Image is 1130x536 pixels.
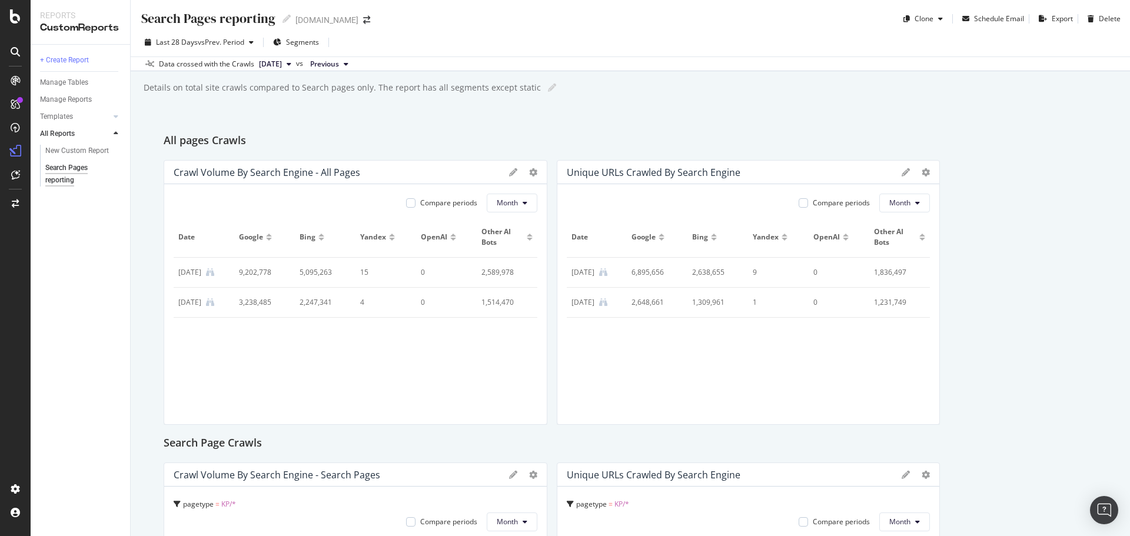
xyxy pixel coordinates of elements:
[305,57,353,71] button: Previous
[259,59,282,69] span: 2025 Aug. 25th
[140,33,258,52] button: Last 28 DaysvsPrev. Period
[753,297,799,308] div: 1
[421,232,447,242] span: OpenAI
[753,267,799,278] div: 9
[813,267,859,278] div: 0
[609,499,613,509] span: =
[178,232,227,242] span: Date
[360,267,406,278] div: 15
[632,232,656,242] span: Google
[282,15,291,23] i: Edit report name
[813,232,840,242] span: OpenAI
[692,232,708,242] span: Bing
[567,469,740,481] div: Unique URLs Crawled By Search Engine
[421,267,467,278] div: 0
[295,14,358,26] div: [DOMAIN_NAME]
[178,267,201,278] div: 1 Aug. 2025
[183,499,214,509] span: pagetype
[174,469,380,481] div: Crawl Volume By Search Engine - Search pages
[753,232,779,242] span: Yandex
[164,434,262,453] h2: Search Page Crawls
[174,167,360,178] div: Crawl Volume By Search Engine - All pages
[360,297,406,308] div: 4
[363,16,370,24] div: arrow-right-arrow-left
[813,517,870,527] div: Compare periods
[268,33,324,52] button: Segments
[497,198,518,208] span: Month
[164,160,547,425] div: Crawl Volume By Search Engine - All pagesCompare periodsMonthDateGoogleBingYandexOpenAIOther AI B...
[420,198,477,208] div: Compare periods
[1090,496,1118,524] div: Open Intercom Messenger
[40,54,122,66] a: + Create Report
[254,57,296,71] button: [DATE]
[45,145,122,157] a: New Custom Report
[300,232,315,242] span: Bing
[40,76,88,89] div: Manage Tables
[1099,14,1121,24] div: Delete
[879,512,930,531] button: Month
[45,145,109,157] div: New Custom Report
[692,297,738,308] div: 1,309,961
[310,59,339,69] span: Previous
[239,232,263,242] span: Google
[958,9,1024,28] button: Schedule Email
[1083,9,1121,28] button: Delete
[239,297,285,308] div: 3,238,485
[420,517,477,527] div: Compare periods
[571,267,594,278] div: 1 Aug. 2025
[164,434,1097,453] div: Search Page Crawls
[300,267,345,278] div: 5,095,263
[879,194,930,212] button: Month
[40,54,89,66] div: + Create Report
[889,198,910,208] span: Month
[813,297,859,308] div: 0
[487,512,537,531] button: Month
[548,84,556,92] i: Edit report name
[421,297,467,308] div: 0
[40,111,110,123] a: Templates
[40,76,122,89] a: Manage Tables
[487,194,537,212] button: Month
[481,267,527,278] div: 2,589,978
[215,499,220,509] span: =
[874,297,920,308] div: 1,231,749
[40,94,92,106] div: Manage Reports
[571,232,620,242] span: Date
[45,162,122,187] a: Search Pages reporting
[915,14,933,24] div: Clone
[874,227,916,248] span: Other AI Bots
[567,167,740,178] div: Unique URLs Crawled By Search Engine
[557,160,940,425] div: Unique URLs Crawled By Search EngineCompare periodsMonthDateGoogleBingYandexOpenAIOther AI Bots[D...
[813,198,870,208] div: Compare periods
[874,267,920,278] div: 1,836,497
[40,21,121,35] div: CustomReports
[239,267,285,278] div: 9,202,778
[159,59,254,69] div: Data crossed with the Crawls
[198,37,244,47] span: vs Prev. Period
[889,517,910,527] span: Month
[571,297,594,308] div: 1 Sep. 2025
[164,132,246,151] h2: All pages Crawls
[142,82,541,94] div: Details on total site crawls compared to Search pages only. The report has all segments except st...
[632,267,677,278] div: 6,895,656
[481,297,527,308] div: 1,514,470
[296,58,305,69] span: vs
[481,227,524,248] span: Other AI Bots
[576,499,607,509] span: pagetype
[40,128,110,140] a: All Reports
[40,94,122,106] a: Manage Reports
[178,297,201,308] div: 1 Sep. 2025
[40,128,75,140] div: All Reports
[140,9,275,28] div: Search Pages reporting
[1034,9,1073,28] button: Export
[45,162,111,187] div: Search Pages reporting
[300,297,345,308] div: 2,247,341
[164,132,1097,151] div: All pages Crawls
[40,9,121,21] div: Reports
[899,9,948,28] button: Clone
[286,37,319,47] span: Segments
[974,14,1024,24] div: Schedule Email
[1052,14,1073,24] div: Export
[497,517,518,527] span: Month
[156,37,198,47] span: Last 28 Days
